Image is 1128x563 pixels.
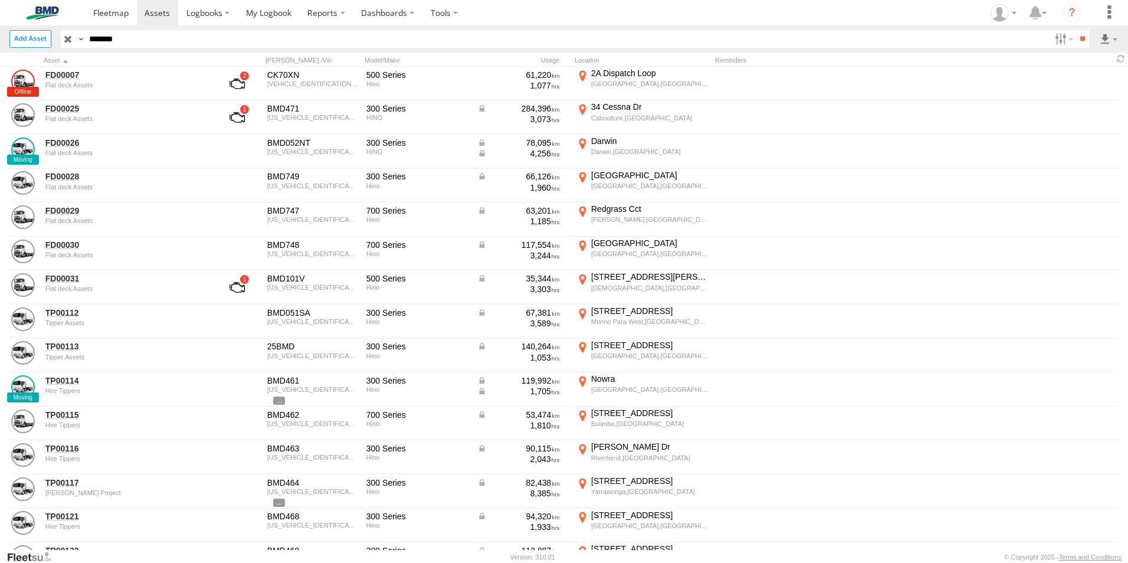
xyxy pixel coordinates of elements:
label: Click to View Current Location [575,374,710,405]
label: Click to View Current Location [575,441,710,473]
div: [GEOGRAPHIC_DATA] [591,170,709,181]
label: Click to View Current Location [575,136,710,168]
span: Refresh [1114,54,1128,65]
div: [GEOGRAPHIC_DATA],[GEOGRAPHIC_DATA] [591,385,709,394]
div: 61,220 [477,70,560,80]
div: Usage [476,56,570,64]
div: CK70XN [267,70,358,80]
div: BMD469 [267,545,358,556]
div: undefined [45,387,207,394]
label: Click to View Current Location [575,271,710,303]
div: Hino [366,352,469,359]
a: View Asset Details [11,240,35,263]
div: Reminders [715,56,904,64]
a: FD00025 [45,103,207,114]
div: [STREET_ADDRESS] [591,510,709,521]
div: JHHTCS3H70K003982 [267,488,358,495]
a: TP00116 [45,443,207,454]
div: 1,810 [477,420,560,431]
span: View Asset Details to show all tags [273,397,285,405]
a: View Asset Details [11,477,35,501]
div: Hino [366,522,469,529]
div: Hino [366,386,469,393]
div: Darwin,[GEOGRAPHIC_DATA] [591,148,709,156]
label: Click to View Current Location [575,170,710,202]
div: Hino [366,318,469,325]
div: [GEOGRAPHIC_DATA] [591,238,709,248]
div: Data from Vehicle CANbus [477,410,560,420]
div: Location [575,56,710,64]
a: TP00122 [45,545,207,556]
a: FD00007 [45,70,207,80]
a: View Asset Details [11,171,35,195]
a: View Asset Details [11,410,35,433]
div: JHHTCS3H00K003659 [267,420,358,427]
div: Data from Vehicle CANbus [477,205,560,216]
div: Data from Vehicle CANbus [477,443,560,454]
div: JHHTCS3H70K003674 [267,454,358,461]
div: 300 Series [366,341,469,352]
label: Export results as... [1099,30,1119,47]
div: 300 Series [366,511,469,522]
label: Click to View Current Location [575,238,710,270]
div: 300 Series [366,545,469,556]
div: [PERSON_NAME],[GEOGRAPHIC_DATA] [591,215,709,224]
div: Data from Vehicle CANbus [477,148,560,159]
div: 2A Dispatch Loop [591,68,709,78]
div: Data from Vehicle CANbus [477,375,560,386]
div: JHHTCS3H70K003657 [267,386,358,393]
div: undefined [45,319,207,326]
div: BMD052NT [267,138,358,148]
a: Visit our Website [6,551,61,563]
div: 1,077 [477,80,560,91]
a: TP00113 [45,341,207,352]
div: undefined [45,421,207,428]
div: JHDFD2AL1XXX10469 [267,284,358,291]
a: FD00029 [45,205,207,216]
div: 25BMD [267,341,358,352]
div: Data from Vehicle CANbus [477,138,560,148]
a: View Asset Details [11,70,35,93]
div: 2,043 [477,454,560,464]
div: Redgrass Cct [591,204,709,214]
label: Click to View Current Location [575,476,710,508]
div: JHHTCS3H20K003680 [267,318,358,325]
div: undefined [45,217,207,224]
div: 1,185 [477,216,560,227]
div: Data from Vehicle CANbus [477,477,560,488]
div: Data from Vehicle CANbus [477,545,560,556]
div: 3,073 [477,114,560,125]
div: [STREET_ADDRESS] [591,340,709,351]
div: [GEOGRAPHIC_DATA],[GEOGRAPHIC_DATA] [591,352,709,360]
div: HINO [366,114,469,121]
a: FD00026 [45,138,207,148]
a: View Asset with Fault/s [215,70,259,98]
div: Data from Vehicle CANbus [477,240,560,250]
div: 3,303 [477,284,560,294]
div: undefined [45,149,207,156]
div: BMD461 [267,375,358,386]
div: 300 Series [366,375,469,386]
div: Data from Vehicle CANbus [477,307,560,318]
a: View Asset Details [11,273,35,297]
div: Data from Vehicle CANbus [477,103,560,114]
div: [GEOGRAPHIC_DATA],[GEOGRAPHIC_DATA] [591,522,709,530]
div: JHHTCS3H30K003798 [267,352,358,359]
div: BMD462 [267,410,358,420]
div: BMD747 [267,205,358,216]
div: JHDFG8JPMXXX10062 [267,80,358,87]
a: View Asset Details [11,103,35,127]
div: BMD464 [267,477,358,488]
div: 1,960 [477,182,560,193]
a: TP00121 [45,511,207,522]
div: Model/Make [365,56,471,64]
div: 3,589 [477,318,560,329]
div: 300 Series [366,477,469,488]
div: Darwin [591,136,709,146]
div: JHHTCS3F50K004983 [267,250,358,257]
div: 1,053 [477,352,560,363]
div: JHHTCS3H40K004040 [267,114,358,121]
div: undefined [45,115,207,122]
div: 300 Series [366,103,469,114]
div: JHHTCS3F20K004892 [267,216,358,223]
